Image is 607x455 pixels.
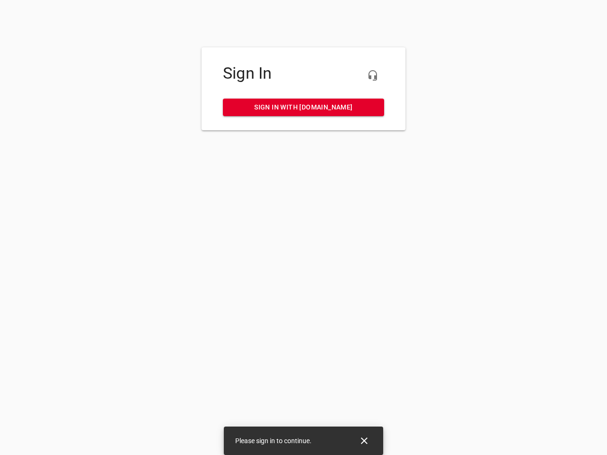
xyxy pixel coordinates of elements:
[361,64,384,87] button: Live Chat
[353,429,376,452] button: Close
[235,437,312,445] span: Please sign in to continue.
[223,99,384,116] a: Sign in with [DOMAIN_NAME]
[223,64,384,83] h4: Sign In
[230,101,377,113] span: Sign in with [DOMAIN_NAME]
